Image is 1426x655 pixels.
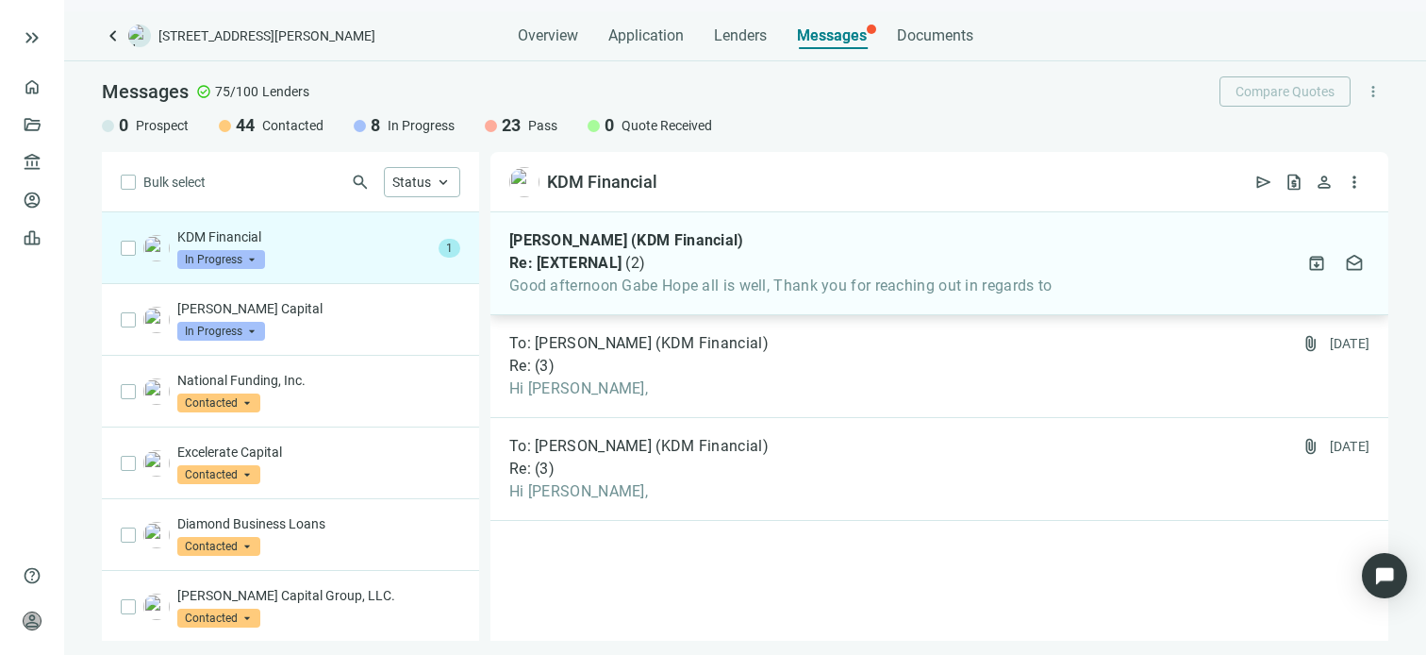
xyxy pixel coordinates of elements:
[509,482,769,501] span: Hi [PERSON_NAME],
[136,116,189,135] span: Prospect
[535,460,555,479] span: ( 3 )
[1358,76,1388,107] button: more_vert
[143,522,170,548] img: 60d6bbf6-b6be-4627-b456-627156536c7f
[177,299,460,318] p: [PERSON_NAME] Capital
[622,116,712,135] span: Quote Received
[1249,167,1279,197] button: send
[1345,254,1364,273] span: drafts
[509,277,1052,295] span: Good afternoon Gabe Hope all is well, Thank you for reaching out in regards to
[177,371,460,390] p: National Funding, Inc.
[1279,167,1309,197] button: request_quote
[1302,437,1320,456] span: attach_file
[143,378,170,405] img: b81eab12-b409-4b02-982c-dedfabdf74b8
[177,514,460,533] p: Diamond Business Loans
[158,26,375,45] span: [STREET_ADDRESS][PERSON_NAME]
[392,175,431,190] span: Status
[435,174,452,191] span: keyboard_arrow_up
[605,114,614,137] span: 0
[177,250,265,269] span: In Progress
[371,114,380,137] span: 8
[102,80,189,103] span: Messages
[177,394,260,412] span: Contacted
[509,357,531,376] span: Re:
[143,594,170,620] img: 25517b73-80cf-4db8-a2a8-faca9e92bc6e
[1365,83,1382,100] span: more_vert
[177,227,431,246] p: KDM Financial
[1285,173,1303,192] span: request_quote
[143,235,170,261] img: 79778cb8-a367-4e7a-ab69-2488a4d9eef8
[128,25,151,47] img: deal-logo
[1302,248,1332,278] button: archive
[625,254,645,273] span: ( 2 )
[143,450,170,477] img: 822a6411-f37e-487d-bda4-5fcac1b835f4
[509,254,622,273] span: Re: [EXTERNAL]
[177,586,460,605] p: [PERSON_NAME] Capital Group, LLC.
[388,116,455,135] span: In Progress
[1339,167,1369,197] button: more_vert
[518,26,578,45] span: Overview
[119,114,128,137] span: 0
[1309,167,1339,197] button: person
[177,537,260,556] span: Contacted
[547,171,657,193] div: KDM Financial
[1307,254,1326,273] span: archive
[143,172,206,193] span: Bulk select
[509,460,531,479] span: Re:
[196,84,211,99] span: check_circle
[177,609,260,628] span: Contacted
[1362,553,1407,598] div: Open Intercom Messenger
[351,173,370,192] span: search
[608,26,684,45] span: Application
[509,231,744,250] span: [PERSON_NAME] (KDM Financial)
[236,114,255,137] span: 44
[535,357,555,376] span: ( 3 )
[1330,437,1370,456] div: [DATE]
[509,437,769,456] span: To: [PERSON_NAME] (KDM Financial)
[1219,76,1351,107] button: Compare Quotes
[502,114,521,137] span: 23
[177,322,265,341] span: In Progress
[509,167,539,197] img: 79778cb8-a367-4e7a-ab69-2488a4d9eef8
[1339,248,1369,278] button: drafts
[262,82,309,101] span: Lenders
[439,239,460,258] span: 1
[23,153,36,172] span: account_balance
[1254,173,1273,192] span: send
[528,116,557,135] span: Pass
[23,566,41,585] span: help
[897,26,973,45] span: Documents
[797,26,867,44] span: Messages
[262,116,323,135] span: Contacted
[714,26,767,45] span: Lenders
[509,379,769,398] span: Hi [PERSON_NAME],
[23,612,41,630] span: person
[1315,173,1334,192] span: person
[215,82,258,101] span: 75/100
[102,25,124,47] a: keyboard_arrow_left
[1330,334,1370,353] div: [DATE]
[177,465,260,484] span: Contacted
[1345,173,1364,192] span: more_vert
[21,26,43,49] button: keyboard_double_arrow_right
[177,443,460,462] p: Excelerate Capital
[143,307,170,333] img: 415044f4-42ef-4337-a8d1-94657216dc5b
[509,334,769,353] span: To: [PERSON_NAME] (KDM Financial)
[1302,334,1320,353] span: attach_file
